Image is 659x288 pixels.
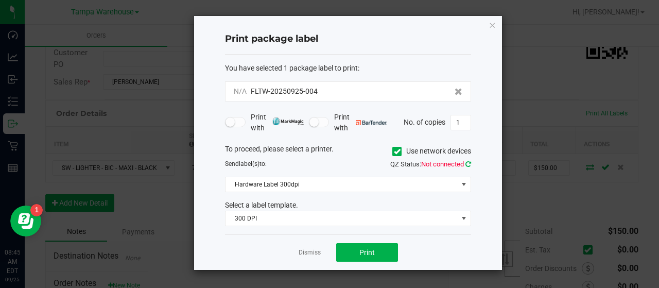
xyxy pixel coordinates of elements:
[10,206,41,236] iframe: Resource center
[217,200,479,211] div: Select a label template.
[226,211,458,226] span: 300 DPI
[225,160,267,167] span: Send to:
[356,120,387,125] img: bartender.png
[30,204,43,216] iframe: Resource center unread badge
[404,117,445,126] span: No. of copies
[299,248,321,257] a: Dismiss
[359,248,375,257] span: Print
[251,112,304,133] span: Print with
[225,64,358,72] span: You have selected 1 package label to print
[226,177,458,192] span: Hardware Label 300dpi
[251,87,318,95] span: FLTW-20250925-004
[421,160,464,168] span: Not connected
[225,32,471,46] h4: Print package label
[217,144,479,159] div: To proceed, please select a printer.
[239,160,259,167] span: label(s)
[334,112,387,133] span: Print with
[234,87,247,95] span: N/A
[225,63,471,74] div: :
[390,160,471,168] span: QZ Status:
[272,117,304,125] img: mark_magic_cybra.png
[336,243,398,262] button: Print
[392,146,471,157] label: Use network devices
